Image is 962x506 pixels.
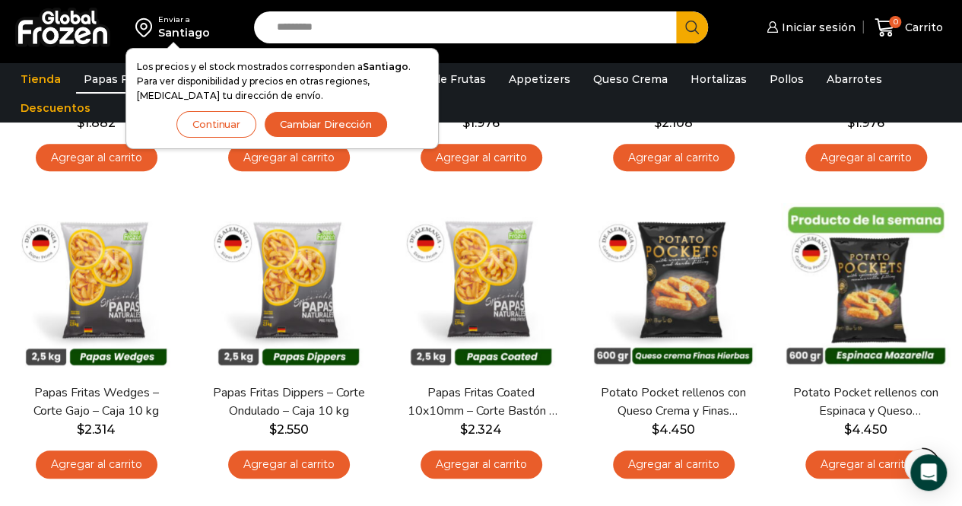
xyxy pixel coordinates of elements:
[676,11,708,43] button: Search button
[421,450,542,479] a: Agregar al carrito: “Papas Fritas Coated 10x10mm - Corte Bastón - Caja 10 kg”
[789,384,942,419] a: Potato Pocket rellenos con Espinaca y Queso Mozzarella – Caja 8.4 kg
[421,144,542,172] a: Agregar al carrito: “Papas Fritas 7x7mm - Corte Bastón - Caja 10 kg”
[763,12,856,43] a: Iniciar sesión
[228,144,350,172] a: Agregar al carrito: “Papas Fritas 10x10mm - Corte Bastón - Caja 10 kg”
[844,422,887,437] bdi: 4.450
[654,116,693,130] bdi: 2.108
[683,65,754,94] a: Hortalizas
[652,422,695,437] bdi: 4.450
[654,116,662,130] span: $
[158,25,210,40] div: Santiago
[36,450,157,479] a: Agregar al carrito: “Papas Fritas Wedges – Corte Gajo - Caja 10 kg”
[363,61,408,72] strong: Santiago
[212,384,365,419] a: Papas Fritas Dippers – Corte Ondulado – Caja 10 kg
[460,422,468,437] span: $
[586,65,675,94] a: Queso Crema
[778,20,856,35] span: Iniciar sesión
[847,116,855,130] span: $
[819,65,890,94] a: Abarrotes
[805,450,927,479] a: Agregar al carrito: “Potato Pocket rellenos con Espinaca y Queso Mozzarella - Caja 8.4 kg”
[844,422,852,437] span: $
[501,65,578,94] a: Appetizers
[77,116,84,130] span: $
[901,20,943,35] span: Carrito
[613,144,735,172] a: Agregar al carrito: “Papas Fritas Crinkle - Corte Acordeón - Caja 10 kg”
[871,10,947,46] a: 0 Carrito
[77,422,116,437] bdi: 2.314
[13,94,98,123] a: Descuentos
[77,116,116,130] bdi: 1.882
[762,65,811,94] a: Pollos
[176,111,256,138] button: Continuar
[597,384,750,419] a: Potato Pocket rellenos con Queso Crema y Finas Hierbas – Caja 8.4 kg
[13,65,68,94] a: Tienda
[462,116,500,130] bdi: 1.976
[20,384,173,419] a: Papas Fritas Wedges – Corte Gajo – Caja 10 kg
[405,384,557,419] a: Papas Fritas Coated 10x10mm – Corte Bastón – Caja 10 kg
[613,450,735,479] a: Agregar al carrito: “Potato Pocket rellenos con Queso Crema y Finas Hierbas - Caja 8.4 kg”
[269,422,277,437] span: $
[228,450,350,479] a: Agregar al carrito: “Papas Fritas Dippers - Corte Ondulado - Caja 10 kg”
[847,116,884,130] bdi: 1.976
[135,14,158,40] img: address-field-icon.svg
[462,116,470,130] span: $
[137,59,427,103] p: Los precios y el stock mostrados corresponden a . Para ver disponibilidad y precios en otras regi...
[36,144,157,172] a: Agregar al carrito: “Papas Fritas 13x13mm - Formato 2,5 kg - Caja 10 kg”
[391,65,494,94] a: Pulpa de Frutas
[910,454,947,491] div: Open Intercom Messenger
[264,111,388,138] button: Cambiar Dirección
[652,422,659,437] span: $
[269,422,309,437] bdi: 2.550
[805,144,927,172] a: Agregar al carrito: “Papas Fritas 13x13mm - Formato 1 kg - Caja 10 kg”
[889,16,901,28] span: 0
[460,422,502,437] bdi: 2.324
[76,65,160,94] a: Papas Fritas
[158,14,210,25] div: Enviar a
[77,422,84,437] span: $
